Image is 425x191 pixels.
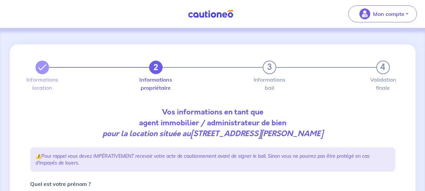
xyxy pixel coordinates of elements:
img: illu_account_valid_menu.svg [359,8,370,19]
label: Informations location [36,77,49,90]
button: 2 [149,61,163,74]
label: Validation finale [376,77,390,90]
img: Cautioneo [185,10,236,18]
p: ⚠️ [36,153,390,166]
em: pour la location située au [102,128,323,139]
em: Pour rappel vous devez IMPÉRATIVEMENT recevoir votre acte de cautionnement avant de signer le bai... [36,153,370,166]
p: Quel est votre prénom ? [30,180,91,188]
button: illu_account_valid_menu.svgMon compte [348,5,417,22]
p: Vos informations en tant que agent immobilier / administrateur de bien [30,107,395,139]
strong: [STREET_ADDRESS][PERSON_NAME] [191,128,323,139]
label: Informations propriétaire [149,77,163,90]
p: Mon compte [373,10,404,18]
label: Informations bail [263,77,276,90]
